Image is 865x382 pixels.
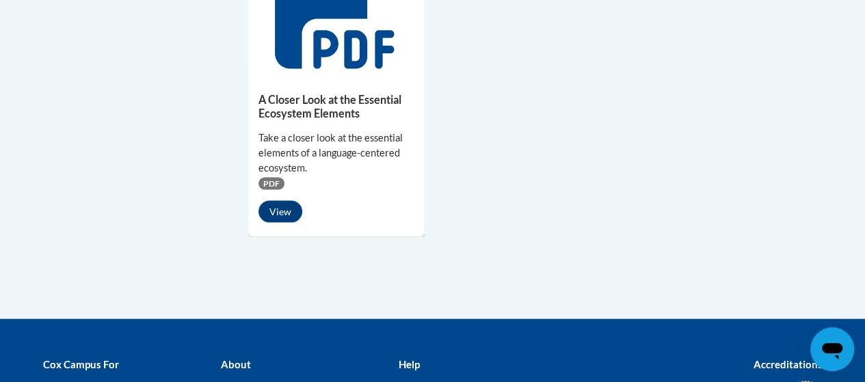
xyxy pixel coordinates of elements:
button: View [258,201,302,223]
b: Accreditations [754,358,823,370]
div: Take a closer look at the essential elements of a language-centered ecosystem. [258,131,414,176]
b: Help [398,358,419,370]
iframe: Button to launch messaging window, conversation in progress [810,327,854,371]
b: Cox Campus For [43,358,119,370]
b: About [220,358,250,370]
span: PDF [258,178,284,190]
h5: A Closer Look at the Essential Ecosystem Elements [258,93,414,120]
